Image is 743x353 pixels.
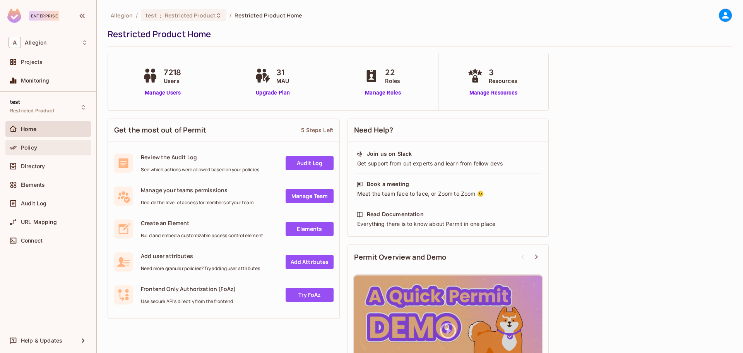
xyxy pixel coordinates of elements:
span: Projects [21,59,43,65]
span: Add user attributes [141,252,260,260]
span: test [10,99,21,105]
div: 5 Steps Left [301,126,333,134]
a: Audit Log [286,156,334,170]
span: Help & Updates [21,338,62,344]
span: Workspace: Allegion [25,40,46,46]
img: SReyMgAAAABJRU5ErkJggg== [7,9,21,23]
span: Decide the level of access for members of your team [141,200,253,206]
span: Restricted Product Home [235,12,302,19]
a: Manage Roles [362,89,404,97]
a: Upgrade Plan [253,89,293,97]
span: Policy [21,145,37,151]
div: Join us on Slack [367,150,412,158]
span: test [146,12,157,19]
div: Everything there is to know about Permit in one place [356,220,540,228]
span: 31 [276,67,289,78]
span: Directory [21,163,45,169]
span: Monitoring [21,77,50,84]
span: Home [21,126,37,132]
span: 22 [385,67,400,78]
span: the active workspace [111,12,133,19]
span: Elements [21,182,45,188]
li: / [229,12,231,19]
span: Restricted Product [165,12,216,19]
span: Restricted Product [10,108,54,114]
span: Use secure API's directly from the frontend [141,298,236,305]
span: A [9,37,21,48]
span: Frontend Only Authorization (FoAz) [141,285,236,293]
div: Enterprise [29,11,59,21]
li: / [136,12,138,19]
span: Manage your teams permissions [141,186,253,194]
a: Try FoAz [286,288,334,302]
span: 7218 [164,67,181,78]
span: Users [164,77,181,85]
span: Build and embed a customizable access control element [141,232,263,239]
div: Book a meeting [367,180,409,188]
a: Manage Resources [466,89,521,97]
span: Need Help? [354,125,394,135]
div: Get support from out experts and learn from fellow devs [356,160,540,167]
a: Manage Team [286,189,334,203]
a: Manage Users [140,89,185,97]
span: 3 [489,67,517,78]
a: Add Attrbutes [286,255,334,269]
span: Audit Log [21,200,46,207]
div: Read Documentation [367,210,424,218]
a: Elements [286,222,334,236]
div: Meet the team face to face, or Zoom to Zoom 😉 [356,190,540,198]
span: Connect [21,238,43,244]
span: See which actions were allowed based on your policies [141,167,259,173]
span: Get the most out of Permit [114,125,206,135]
span: Need more granular policies? Try adding user attributes [141,265,260,272]
span: URL Mapping [21,219,57,225]
span: Review the Audit Log [141,153,259,161]
span: Resources [489,77,517,85]
span: Permit Overview and Demo [354,252,447,262]
span: Create an Element [141,219,263,227]
span: Roles [385,77,400,85]
span: : [159,12,162,19]
div: Restricted Product Home [108,28,728,40]
span: MAU [276,77,289,85]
